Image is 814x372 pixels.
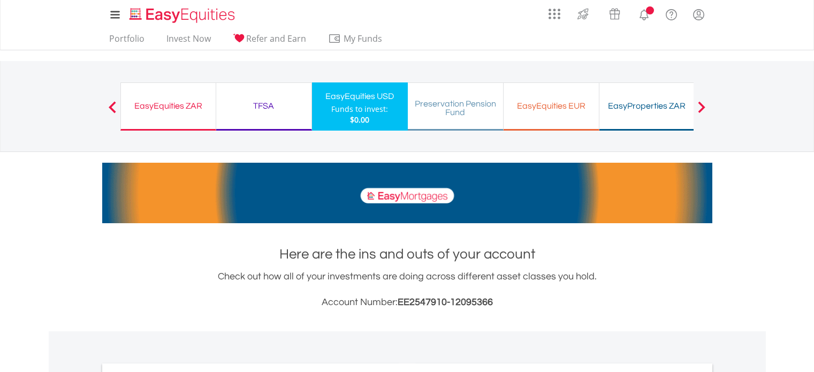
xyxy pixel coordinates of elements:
[606,98,688,113] div: EasyProperties ZAR
[223,98,305,113] div: TFSA
[102,269,712,310] div: Check out how all of your investments are doing across different asset classes you hold.
[102,163,712,223] img: EasyMortage Promotion Banner
[549,8,560,20] img: grid-menu-icon.svg
[630,3,658,24] a: Notifications
[685,3,712,26] a: My Profile
[574,5,592,22] img: thrive-v2.svg
[125,3,239,24] a: Home page
[599,3,630,22] a: Vouchers
[606,5,623,22] img: vouchers-v2.svg
[328,32,398,45] span: My Funds
[162,33,215,50] a: Invest Now
[398,297,493,307] span: EE2547910-12095366
[510,98,592,113] div: EasyEquities EUR
[350,115,369,125] span: $0.00
[229,33,310,50] a: Refer and Earn
[102,107,123,117] button: Previous
[105,33,149,50] a: Portfolio
[318,89,401,104] div: EasyEquities USD
[691,107,712,117] button: Next
[414,100,497,117] div: Preservation Pension Fund
[127,6,239,24] img: EasyEquities_Logo.png
[331,104,388,115] div: Funds to invest:
[542,3,567,20] a: AppsGrid
[658,3,685,24] a: FAQ's and Support
[102,295,712,310] h3: Account Number:
[246,33,306,44] span: Refer and Earn
[102,245,712,264] h1: Here are the ins and outs of your account
[127,98,209,113] div: EasyEquities ZAR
